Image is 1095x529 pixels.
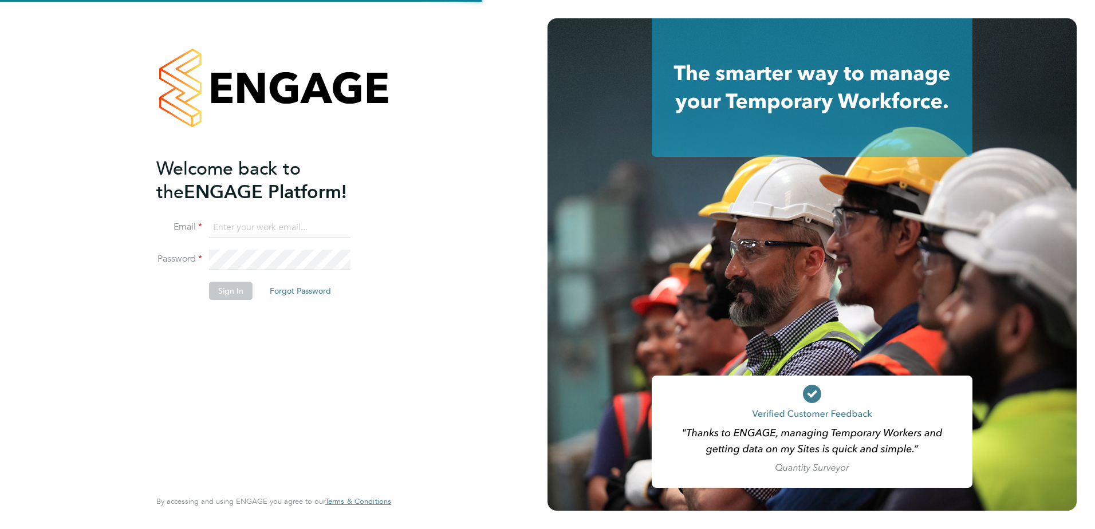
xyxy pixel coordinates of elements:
[156,496,391,506] span: By accessing and using ENGAGE you agree to our
[156,157,380,204] h2: ENGAGE Platform!
[261,282,340,300] button: Forgot Password
[325,496,391,506] span: Terms & Conditions
[156,253,202,265] label: Password
[209,282,253,300] button: Sign In
[325,497,391,506] a: Terms & Conditions
[156,221,202,233] label: Email
[209,218,350,238] input: Enter your work email...
[156,157,301,203] span: Welcome back to the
